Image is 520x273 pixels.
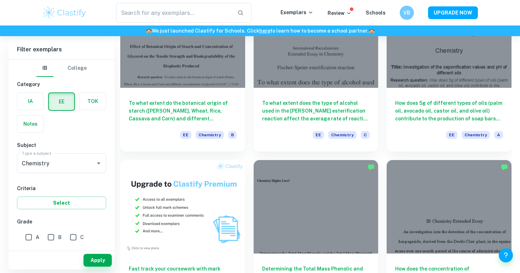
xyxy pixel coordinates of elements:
[83,254,112,267] button: Apply
[400,6,414,20] button: VB
[94,158,104,168] button: Open
[49,93,74,110] button: EE
[68,60,87,77] button: College
[361,131,370,139] span: C
[328,131,357,139] span: Chemistry
[1,27,519,35] h6: We just launched Clastify for Schools. Click to learn how to become a school partner.
[36,60,53,77] button: IB
[259,28,270,34] a: here
[17,115,44,132] button: Notes
[80,93,106,110] button: TOK
[403,9,411,17] h6: VB
[120,160,245,254] img: Thumbnail
[17,184,106,192] h6: Criteria
[313,131,324,139] span: EE
[8,40,115,59] h6: Filter exemplars
[196,131,224,139] span: Chemistry
[462,131,490,139] span: Chemistry
[22,150,51,156] label: Type a subject
[395,99,503,123] h6: How does 5g of different types of oils (palm oil, avocado oil, castor oil, and olive oil) contrib...
[180,131,191,139] span: EE
[366,10,386,16] a: Schools
[499,248,513,262] button: Help and Feedback
[428,6,478,19] button: UPGRADE NOW
[501,164,508,171] img: Marked
[328,9,352,17] p: Review
[228,131,237,139] span: B
[146,28,152,34] span: 🏫
[17,197,106,209] button: Select
[116,3,232,23] input: Search for any exemplars...
[17,218,106,226] h6: Grade
[17,80,106,88] h6: Category
[494,131,503,139] span: A
[281,8,313,16] p: Exemplars
[36,233,39,241] span: A
[17,141,106,149] h6: Subject
[42,6,87,20] img: Clastify logo
[17,93,44,110] button: IA
[446,131,457,139] span: EE
[262,99,370,123] h6: To what extent does the type of alcohol used in the [PERSON_NAME] esterification reaction affect ...
[368,164,375,171] img: Marked
[369,28,375,34] span: 🏫
[36,60,87,77] div: Filter type choice
[58,233,62,241] span: B
[80,233,84,241] span: C
[129,99,237,123] h6: To what extent do the botanical origin of starch ([PERSON_NAME], Wheat, Rice, Cassava and Corn) a...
